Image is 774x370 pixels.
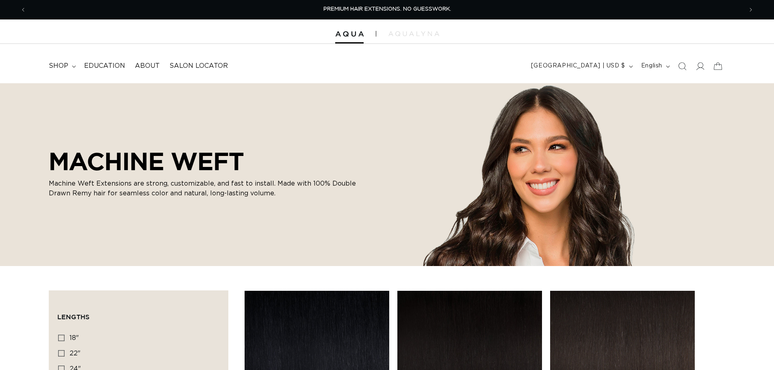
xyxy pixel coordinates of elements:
[57,299,220,328] summary: Lengths (0 selected)
[84,62,125,70] span: Education
[135,62,160,70] span: About
[57,313,89,320] span: Lengths
[742,2,760,17] button: Next announcement
[169,62,228,70] span: Salon Locator
[165,57,233,75] a: Salon Locator
[69,350,80,357] span: 22"
[14,2,32,17] button: Previous announcement
[531,62,625,70] span: [GEOGRAPHIC_DATA] | USD $
[673,57,691,75] summary: Search
[323,6,451,12] span: PREMIUM HAIR EXTENSIONS. NO GUESSWORK.
[335,31,364,37] img: Aqua Hair Extensions
[526,58,636,74] button: [GEOGRAPHIC_DATA] | USD $
[49,179,358,198] p: Machine Weft Extensions are strong, customizable, and fast to install. Made with 100% Double Draw...
[44,57,79,75] summary: shop
[636,58,673,74] button: English
[130,57,165,75] a: About
[641,62,662,70] span: English
[79,57,130,75] a: Education
[49,62,68,70] span: shop
[388,31,439,36] img: aqualyna.com
[69,335,79,341] span: 18"
[49,147,358,175] h2: MACHINE WEFT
